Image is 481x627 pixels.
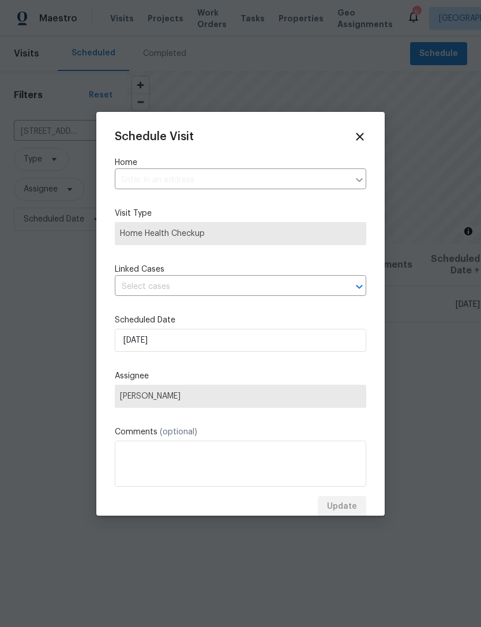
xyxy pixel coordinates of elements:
[120,392,361,401] span: [PERSON_NAME]
[115,264,164,275] span: Linked Cases
[354,130,366,143] span: Close
[115,171,349,189] input: Enter in an address
[160,428,197,436] span: (optional)
[115,370,366,382] label: Assignee
[115,157,366,168] label: Home
[351,279,367,295] button: Open
[115,426,366,438] label: Comments
[115,208,366,219] label: Visit Type
[115,131,194,142] span: Schedule Visit
[115,314,366,326] label: Scheduled Date
[115,329,366,352] input: M/D/YYYY
[115,278,334,296] input: Select cases
[120,228,361,239] span: Home Health Checkup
